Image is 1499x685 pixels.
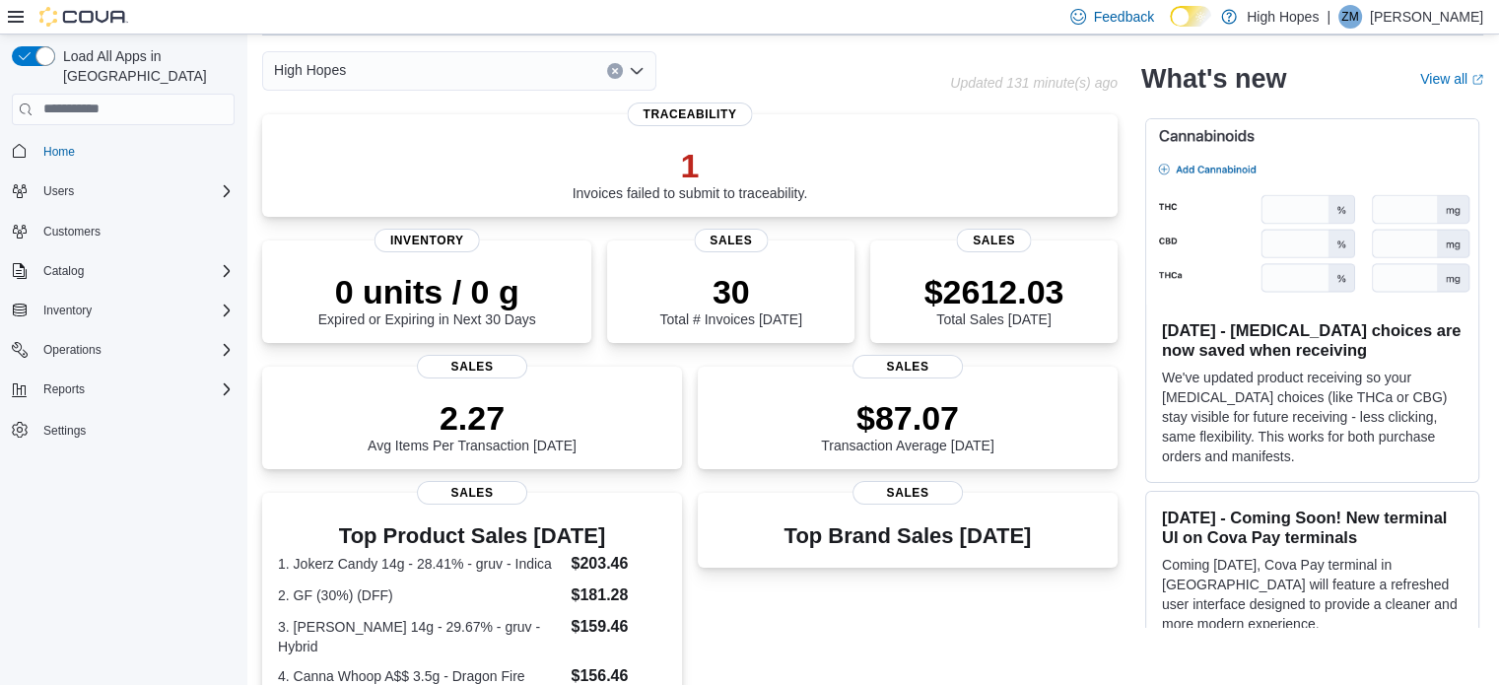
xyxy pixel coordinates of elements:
[784,524,1032,548] h3: Top Brand Sales [DATE]
[35,139,235,164] span: Home
[39,7,128,27] img: Cova
[278,617,563,656] dt: 3. [PERSON_NAME] 14g - 29.67% - gruv - Hybrid
[1327,5,1330,29] p: |
[1471,74,1483,86] svg: External link
[4,415,242,444] button: Settings
[43,224,101,240] span: Customers
[1341,5,1358,29] span: zm
[571,583,665,607] dd: $181.28
[43,263,84,279] span: Catalog
[35,338,235,362] span: Operations
[821,398,994,438] p: $87.07
[4,137,242,166] button: Home
[12,129,235,496] nav: Complex example
[43,423,86,439] span: Settings
[55,46,235,86] span: Load All Apps in [GEOGRAPHIC_DATA]
[4,217,242,245] button: Customers
[629,63,645,79] button: Open list of options
[35,417,235,442] span: Settings
[607,63,623,79] button: Clear input
[35,377,93,401] button: Reports
[368,398,577,453] div: Avg Items Per Transaction [DATE]
[1338,5,1362,29] div: zeno mangum
[278,524,666,548] h3: Top Product Sales [DATE]
[278,585,563,605] dt: 2. GF (30%) (DFF)
[318,272,536,327] div: Expired or Expiring in Next 30 Days
[375,229,480,252] span: Inventory
[573,146,808,185] p: 1
[571,552,665,576] dd: $203.46
[1141,63,1286,95] h2: What's new
[1420,71,1483,87] a: View allExternal link
[35,419,94,443] a: Settings
[1162,555,1463,634] p: Coming [DATE], Cova Pay terminal in [GEOGRAPHIC_DATA] will feature a refreshed user interface des...
[4,336,242,364] button: Operations
[35,299,235,322] span: Inventory
[35,259,92,283] button: Catalog
[4,376,242,403] button: Reports
[852,481,963,505] span: Sales
[35,259,235,283] span: Catalog
[694,229,768,252] span: Sales
[924,272,1064,311] p: $2612.03
[1094,7,1154,27] span: Feedback
[35,179,235,203] span: Users
[417,355,527,378] span: Sales
[4,297,242,324] button: Inventory
[4,257,242,285] button: Catalog
[43,303,92,318] span: Inventory
[417,481,527,505] span: Sales
[4,177,242,205] button: Users
[35,219,235,243] span: Customers
[659,272,801,327] div: Total # Invoices [DATE]
[35,140,83,164] a: Home
[659,272,801,311] p: 30
[573,146,808,201] div: Invoices failed to submit to traceability.
[852,355,963,378] span: Sales
[1162,320,1463,360] h3: [DATE] - [MEDICAL_DATA] choices are now saved when receiving
[43,183,74,199] span: Users
[571,615,665,639] dd: $159.46
[1162,508,1463,547] h3: [DATE] - Coming Soon! New terminal UI on Cova Pay terminals
[1162,368,1463,466] p: We've updated product receiving so your [MEDICAL_DATA] choices (like THCa or CBG) stay visible fo...
[278,554,563,574] dt: 1. Jokerz Candy 14g - 28.41% - gruv - Indica
[950,75,1118,91] p: Updated 131 minute(s) ago
[274,58,346,82] span: High Hopes
[368,398,577,438] p: 2.27
[43,381,85,397] span: Reports
[43,144,75,160] span: Home
[35,338,109,362] button: Operations
[1247,5,1319,29] p: High Hopes
[627,103,752,126] span: Traceability
[35,377,235,401] span: Reports
[35,299,100,322] button: Inventory
[1370,5,1483,29] p: [PERSON_NAME]
[318,272,536,311] p: 0 units / 0 g
[821,398,994,453] div: Transaction Average [DATE]
[924,272,1064,327] div: Total Sales [DATE]
[43,342,102,358] span: Operations
[35,220,108,243] a: Customers
[957,229,1031,252] span: Sales
[1170,27,1171,28] span: Dark Mode
[35,179,82,203] button: Users
[1170,6,1211,27] input: Dark Mode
